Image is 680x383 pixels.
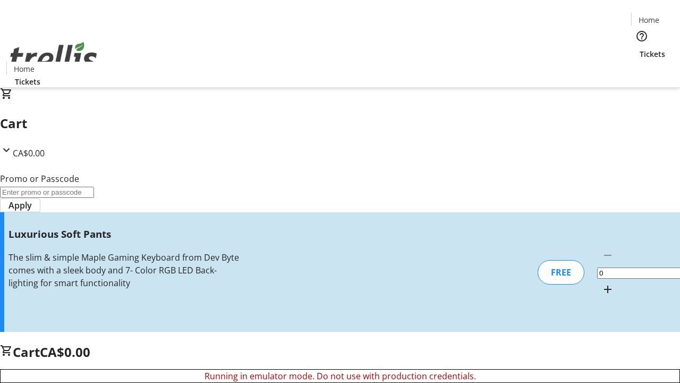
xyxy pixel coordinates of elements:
h3: Luxurious Soft Pants [8,227,241,242]
img: Orient E2E Organization 0ejuInirVK's Logo [6,30,101,84]
span: Apply [8,199,32,212]
button: Increment by one [597,279,618,300]
span: Home [14,63,35,74]
a: Tickets [631,48,674,60]
span: CA$0.00 [13,147,45,159]
span: Tickets [640,48,665,60]
a: Home [7,63,41,74]
div: FREE [538,260,584,285]
button: Help [631,26,652,47]
span: Tickets [15,76,40,87]
button: Cart [631,60,652,81]
a: Home [632,14,666,26]
span: CA$0.00 [40,343,90,361]
div: The slim & simple Maple Gaming Keyboard from Dev Byte comes with a sleek body and 7- Color RGB LE... [8,251,241,289]
span: Home [639,14,659,26]
a: Tickets [6,76,49,87]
